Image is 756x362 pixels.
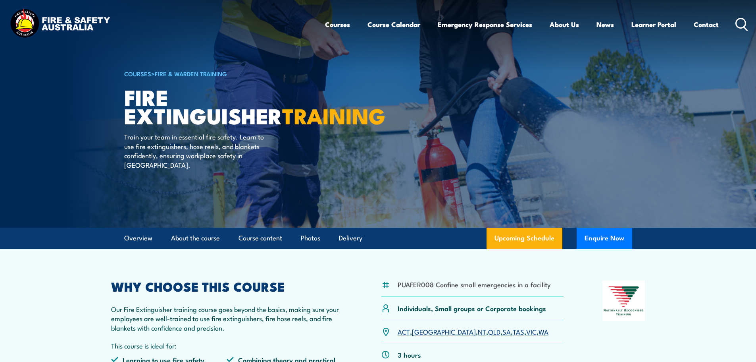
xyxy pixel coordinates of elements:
[488,327,500,336] a: QLD
[398,327,548,336] p: , , , , , , ,
[124,87,320,124] h1: Fire Extinguisher
[111,341,343,350] p: This course is ideal for:
[171,228,220,249] a: About the course
[124,132,269,169] p: Train your team in essential fire safety. Learn to use fire extinguishers, hose reels, and blanke...
[111,304,343,332] p: Our Fire Extinguisher training course goes beyond the basics, making sure your employees are well...
[602,281,645,321] img: Nationally Recognised Training logo.
[694,14,719,35] a: Contact
[487,228,562,249] a: Upcoming Schedule
[301,228,320,249] a: Photos
[398,304,546,313] p: Individuals, Small groups or Corporate bookings
[398,327,410,336] a: ACT
[550,14,579,35] a: About Us
[438,14,532,35] a: Emergency Response Services
[124,69,151,78] a: COURSES
[398,350,421,359] p: 3 hours
[502,327,511,336] a: SA
[124,228,152,249] a: Overview
[282,99,385,132] strong: TRAINING
[526,327,537,336] a: VIC
[124,69,320,78] h6: >
[325,14,350,35] a: Courses
[339,228,362,249] a: Delivery
[596,14,614,35] a: News
[631,14,676,35] a: Learner Portal
[478,327,486,336] a: NT
[539,327,548,336] a: WA
[239,228,282,249] a: Course content
[111,281,343,292] h2: WHY CHOOSE THIS COURSE
[367,14,420,35] a: Course Calendar
[513,327,524,336] a: TAS
[155,69,227,78] a: Fire & Warden Training
[398,280,551,289] li: PUAFER008 Confine small emergencies in a facility
[577,228,632,249] button: Enquire Now
[412,327,476,336] a: [GEOGRAPHIC_DATA]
